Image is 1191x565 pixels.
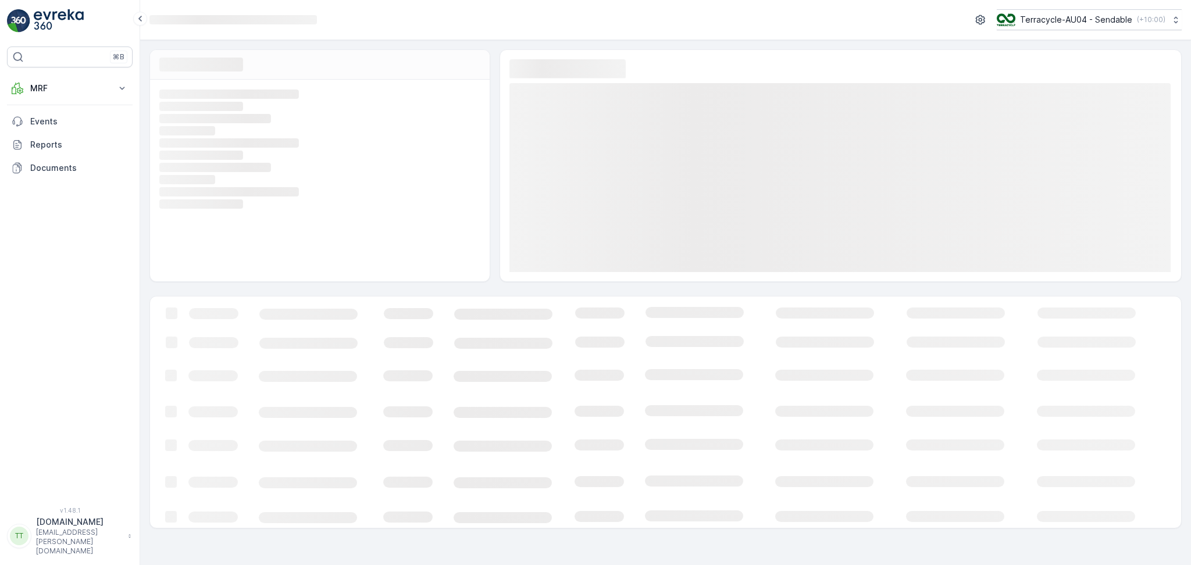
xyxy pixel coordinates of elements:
a: Documents [7,156,133,180]
span: v 1.48.1 [7,507,133,514]
img: logo [7,9,30,33]
button: TT[DOMAIN_NAME][EMAIL_ADDRESS][PERSON_NAME][DOMAIN_NAME] [7,516,133,556]
p: ( +10:00 ) [1137,15,1165,24]
p: MRF [30,83,109,94]
img: logo_light-DOdMpM7g.png [34,9,84,33]
button: MRF [7,77,133,100]
p: Terracycle-AU04 - Sendable [1020,14,1132,26]
p: Events [30,116,128,127]
p: [EMAIL_ADDRESS][PERSON_NAME][DOMAIN_NAME] [36,528,122,556]
a: Events [7,110,133,133]
p: Reports [30,139,128,151]
img: terracycle_logo.png [997,13,1015,26]
div: TT [10,527,28,545]
a: Reports [7,133,133,156]
p: ⌘B [113,52,124,62]
button: Terracycle-AU04 - Sendable(+10:00) [997,9,1182,30]
p: Documents [30,162,128,174]
p: [DOMAIN_NAME] [36,516,122,528]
